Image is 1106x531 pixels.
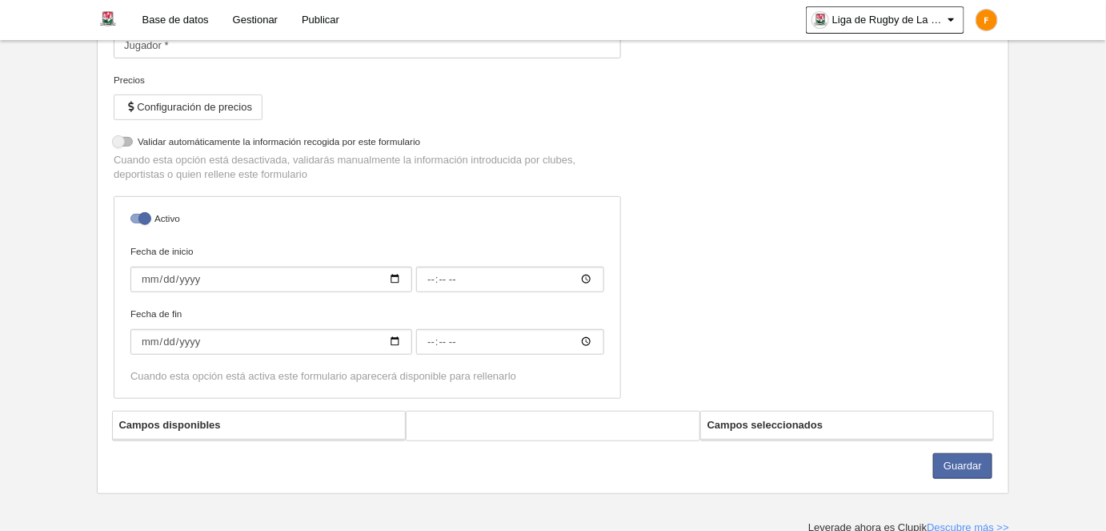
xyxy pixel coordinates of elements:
a: Liga de Rugby de La Guajira [806,6,964,34]
input: Fecha de fin [416,329,604,355]
div: Cuando esta opción está activa este formulario aparecerá disponible para rellenarlo [130,369,604,384]
input: Fecha de inicio [416,267,604,292]
button: Configuración de precios [114,95,262,120]
img: Liga de Rugby de La Guajira [98,10,118,29]
img: c2l6ZT0zMHgzMCZmcz05JnRleHQ9RiZiZz1mYjhjMDA%3D.png [976,10,997,30]
img: OaE6J2O1JVAt.30x30.jpg [812,12,828,28]
button: Guardar [933,453,992,479]
div: Precios [114,73,621,87]
input: Fecha de fin [130,329,412,355]
label: Fecha de inicio [130,244,604,292]
input: Fecha de inicio [130,267,412,292]
label: Activo [130,211,604,230]
label: Fecha de fin [130,307,604,355]
th: Campos disponibles [113,412,406,440]
th: Campos seleccionados [701,412,994,440]
label: Validar automáticamente la información recogida por este formulario [114,135,621,153]
span: Liga de Rugby de La Guajira [832,12,944,28]
input: Nombre [114,33,621,58]
p: Cuando esta opción está desactivada, validarás manualmente la información introducida por clubes,... [114,153,621,182]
